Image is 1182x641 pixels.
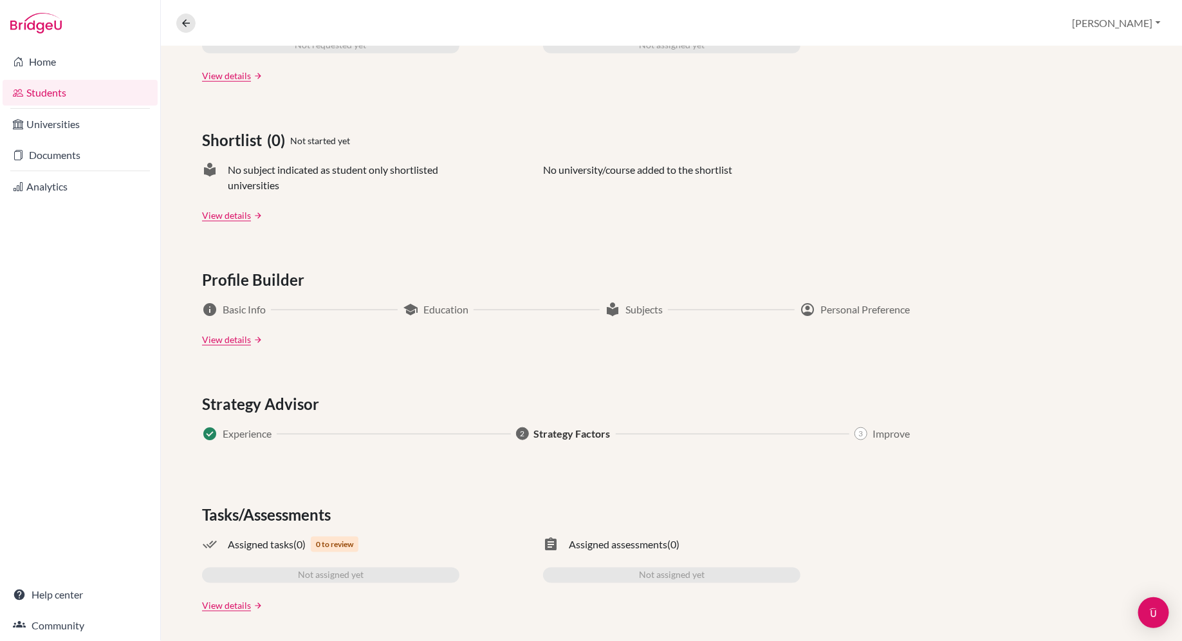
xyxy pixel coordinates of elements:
[267,129,290,152] span: (0)
[202,162,217,193] span: local_library
[298,568,364,583] span: Not assigned yet
[516,427,529,440] span: 2
[569,537,667,552] span: Assigned assessments
[3,111,158,137] a: Universities
[10,13,62,33] img: Bridge-U
[543,537,559,552] span: assignment
[223,426,272,441] span: Experience
[223,302,266,317] span: Basic Info
[202,302,217,317] span: info
[202,333,251,346] a: View details
[605,302,620,317] span: local_library
[251,601,263,610] a: arrow_forward
[3,80,158,106] a: Students
[228,162,459,193] span: No subject indicated as student only shortlisted universities
[403,302,418,317] span: school
[293,537,306,552] span: (0)
[3,142,158,168] a: Documents
[3,49,158,75] a: Home
[311,537,358,552] span: 0 to review
[820,302,910,317] span: Personal Preference
[1067,11,1167,35] button: [PERSON_NAME]
[667,537,679,552] span: (0)
[202,268,309,292] span: Profile Builder
[3,582,158,608] a: Help center
[202,209,251,222] a: View details
[3,174,158,200] a: Analytics
[534,426,611,441] span: Strategy Factors
[423,302,468,317] span: Education
[202,503,336,526] span: Tasks/Assessments
[202,129,267,152] span: Shortlist
[251,211,263,220] a: arrow_forward
[543,162,732,193] p: No university/course added to the shortlist
[290,134,350,147] span: Not started yet
[202,537,217,552] span: done_all
[625,302,663,317] span: Subjects
[202,69,251,82] a: View details
[202,599,251,612] a: View details
[202,426,217,441] span: Success
[1138,597,1169,628] div: Open Intercom Messenger
[639,568,705,583] span: Not assigned yet
[873,426,910,441] span: Improve
[854,427,867,440] span: 3
[228,537,293,552] span: Assigned tasks
[251,71,263,80] a: arrow_forward
[251,335,263,344] a: arrow_forward
[202,393,324,416] span: Strategy Advisor
[3,613,158,638] a: Community
[800,302,815,317] span: account_circle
